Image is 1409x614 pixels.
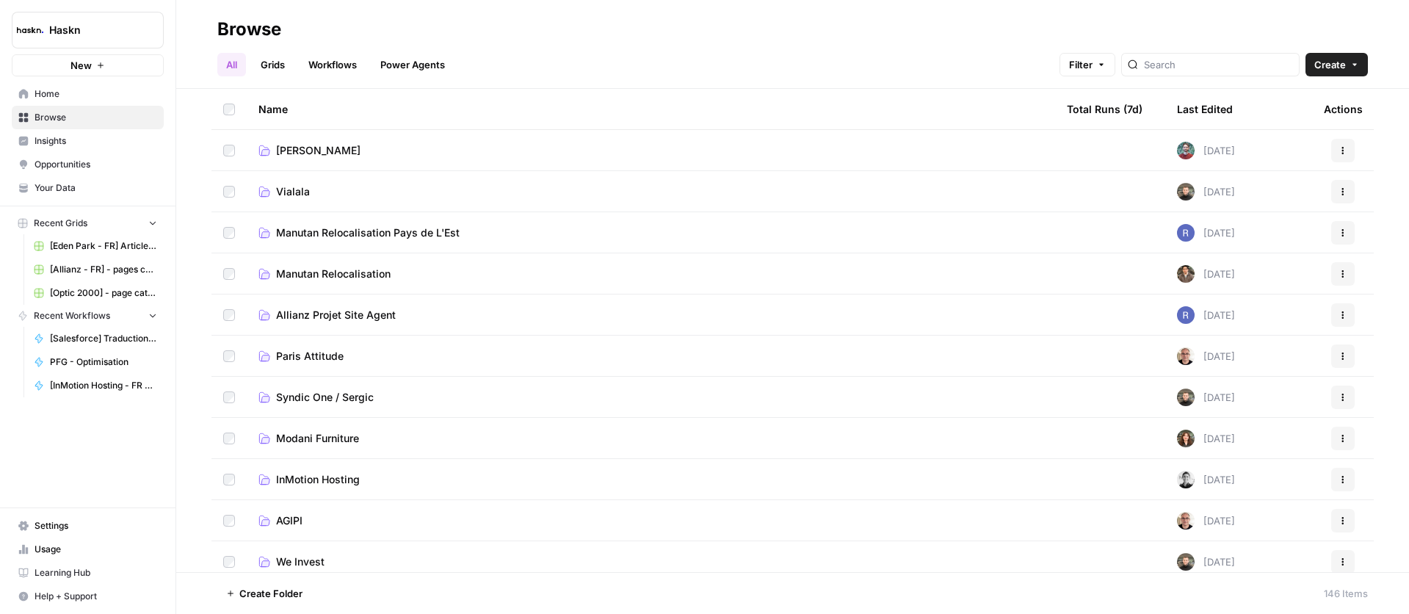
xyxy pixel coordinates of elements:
[27,350,164,374] a: PFG - Optimisation
[1177,183,1235,201] div: [DATE]
[1067,89,1142,129] div: Total Runs (7d)
[1060,53,1115,76] button: Filter
[217,53,246,76] a: All
[35,111,157,124] span: Browse
[276,308,396,322] span: Allianz Projet Site Agent
[276,184,310,199] span: Vialala
[1177,553,1195,571] img: udf09rtbz9abwr5l4z19vkttxmie
[258,308,1043,322] a: Allianz Projet Site Agent
[35,134,157,148] span: Insights
[1324,586,1368,601] div: 146 Items
[1177,89,1233,129] div: Last Edited
[1177,306,1195,324] img: u6bh93quptsxrgw026dpd851kwjs
[12,514,164,538] a: Settings
[35,590,157,603] span: Help + Support
[276,143,361,158] span: [PERSON_NAME]
[252,53,294,76] a: Grids
[12,585,164,608] button: Help + Support
[35,181,157,195] span: Your Data
[1177,471,1235,488] div: [DATE]
[258,349,1043,364] a: Paris Attitude
[300,53,366,76] a: Workflows
[1177,347,1195,365] img: 7vx8zh0uhckvat9sl0ytjj9ndhgk
[12,153,164,176] a: Opportunities
[1324,89,1363,129] div: Actions
[1177,306,1235,324] div: [DATE]
[12,106,164,129] a: Browse
[35,158,157,171] span: Opportunities
[50,379,157,392] span: [InMotion Hosting - FR 🇫🇷] - article de blog 2000 mots
[27,258,164,281] a: [Allianz - FR] - pages conseil + FAQ
[372,53,454,76] a: Power Agents
[34,217,87,230] span: Recent Grids
[27,327,164,350] a: [Salesforce] Traduction optimisation + FAQ + Post RS
[27,374,164,397] a: [InMotion Hosting - FR 🇫🇷] - article de blog 2000 mots
[258,513,1043,528] a: AGIPI
[35,519,157,532] span: Settings
[1177,265,1235,283] div: [DATE]
[276,555,325,569] span: We Invest
[217,18,281,41] div: Browse
[258,431,1043,446] a: Modani Furniture
[12,176,164,200] a: Your Data
[276,431,359,446] span: Modani Furniture
[1177,224,1195,242] img: u6bh93quptsxrgw026dpd851kwjs
[1177,512,1235,530] div: [DATE]
[12,12,164,48] button: Workspace: Haskn
[276,390,374,405] span: Syndic One / Sergic
[50,286,157,300] span: [Optic 2000] - page catégorie + article de blog
[1177,389,1195,406] img: udf09rtbz9abwr5l4z19vkttxmie
[258,143,1043,158] a: [PERSON_NAME]
[50,355,157,369] span: PFG - Optimisation
[1069,57,1093,72] span: Filter
[1314,57,1346,72] span: Create
[17,17,43,43] img: Haskn Logo
[1177,430,1235,447] div: [DATE]
[27,281,164,305] a: [Optic 2000] - page catégorie + article de blog
[1177,142,1195,159] img: kh2zl9bepegbkudgc8udwrcnxcy3
[276,472,360,487] span: InMotion Hosting
[239,586,303,601] span: Create Folder
[12,129,164,153] a: Insights
[258,184,1043,199] a: Vialala
[12,82,164,106] a: Home
[1177,347,1235,365] div: [DATE]
[1177,142,1235,159] div: [DATE]
[35,87,157,101] span: Home
[258,89,1043,129] div: Name
[35,543,157,556] span: Usage
[1177,389,1235,406] div: [DATE]
[276,225,460,240] span: Manutan Relocalisation Pays de L'Est
[50,332,157,345] span: [Salesforce] Traduction optimisation + FAQ + Post RS
[12,305,164,327] button: Recent Workflows
[12,561,164,585] a: Learning Hub
[70,58,92,73] span: New
[34,309,110,322] span: Recent Workflows
[1305,53,1368,76] button: Create
[50,239,157,253] span: [Eden Park - FR] Article de blog - 1000 mots
[276,513,303,528] span: AGIPI
[1177,471,1195,488] img: 5iwot33yo0fowbxplqtedoh7j1jy
[12,212,164,234] button: Recent Grids
[276,349,344,364] span: Paris Attitude
[27,234,164,258] a: [Eden Park - FR] Article de blog - 1000 mots
[1177,553,1235,571] div: [DATE]
[35,566,157,579] span: Learning Hub
[258,472,1043,487] a: InMotion Hosting
[12,54,164,76] button: New
[258,390,1043,405] a: Syndic One / Sergic
[12,538,164,561] a: Usage
[276,267,391,281] span: Manutan Relocalisation
[1177,512,1195,530] img: 7vx8zh0uhckvat9sl0ytjj9ndhgk
[217,582,311,605] button: Create Folder
[258,555,1043,569] a: We Invest
[1177,183,1195,201] img: udf09rtbz9abwr5l4z19vkttxmie
[1177,430,1195,447] img: wbc4lf7e8no3nva14b2bd9f41fnh
[258,267,1043,281] a: Manutan Relocalisation
[1144,57,1293,72] input: Search
[258,225,1043,240] a: Manutan Relocalisation Pays de L'Est
[1177,265,1195,283] img: dizo4u6k27cofk4obq9v5qvvdkyt
[1177,224,1235,242] div: [DATE]
[49,23,138,37] span: Haskn
[50,263,157,276] span: [Allianz - FR] - pages conseil + FAQ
